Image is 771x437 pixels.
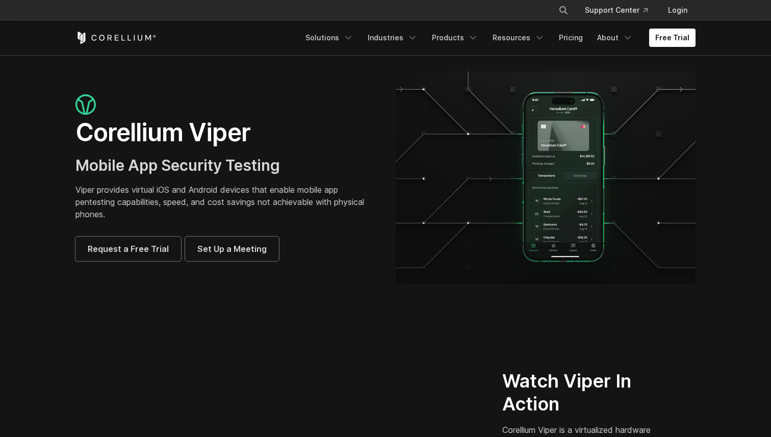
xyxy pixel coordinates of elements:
[299,29,696,47] div: Navigation Menu
[88,243,169,255] span: Request a Free Trial
[362,29,424,47] a: Industries
[299,29,359,47] a: Solutions
[660,1,696,19] a: Login
[75,32,157,44] a: Corellium Home
[197,243,267,255] span: Set Up a Meeting
[75,117,375,148] h1: Corellium Viper
[486,29,551,47] a: Resources
[426,29,484,47] a: Products
[577,1,656,19] a: Support Center
[75,184,375,220] p: Viper provides virtual iOS and Android devices that enable mobile app pentesting capabilities, sp...
[396,71,696,284] img: viper_hero
[502,370,657,416] h2: Watch Viper In Action
[185,237,279,261] a: Set Up a Meeting
[553,29,589,47] a: Pricing
[649,29,696,47] a: Free Trial
[546,1,696,19] div: Navigation Menu
[75,94,96,115] img: viper_icon_large
[591,29,639,47] a: About
[554,1,573,19] button: Search
[75,237,181,261] a: Request a Free Trial
[75,156,280,174] span: Mobile App Security Testing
